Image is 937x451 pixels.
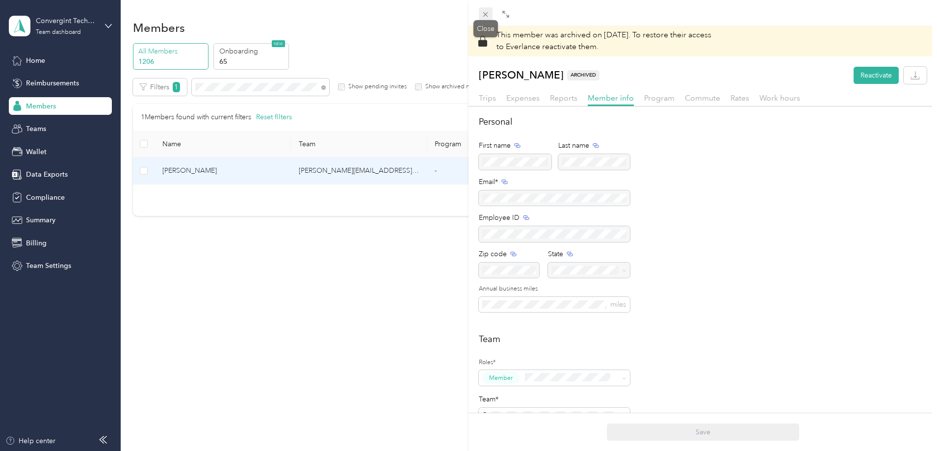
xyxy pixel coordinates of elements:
[548,249,563,259] span: State
[496,30,711,52] span: To restore their access to Everlance reactivate them.
[479,177,498,187] span: Email*
[506,93,540,103] span: Expenses
[479,115,927,129] h2: Personal
[479,212,520,223] span: Employee ID
[567,70,599,80] span: ARCHIVED
[479,333,927,346] h2: Team
[479,249,507,259] span: Zip code
[685,93,720,103] span: Commute
[482,372,520,384] button: Member
[730,93,749,103] span: Rates
[479,140,511,151] span: First name
[479,93,496,103] span: Trips
[588,93,634,103] span: Member info
[479,358,630,367] label: Roles*
[854,67,899,84] button: Reactivate
[759,93,800,103] span: Work hours
[610,300,626,309] span: miles
[644,93,675,103] span: Program
[558,140,589,151] span: Last name
[473,20,498,37] div: Close
[550,93,577,103] span: Reports
[489,373,513,382] span: Member
[479,394,630,404] div: Team*
[479,67,599,84] p: [PERSON_NAME]
[496,29,711,53] p: This member was archived on [DATE] .
[882,396,937,451] iframe: Everlance-gr Chat Button Frame
[479,285,630,293] label: Annual business miles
